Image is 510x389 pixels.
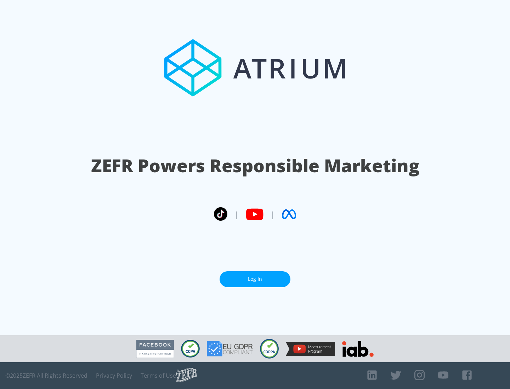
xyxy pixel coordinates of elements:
img: COPPA Compliant [260,339,279,359]
a: Terms of Use [141,372,176,379]
img: GDPR Compliant [207,341,253,356]
img: IAB [342,341,374,357]
h1: ZEFR Powers Responsible Marketing [91,153,419,178]
span: | [234,209,239,220]
span: © 2025 ZEFR All Rights Reserved [5,372,87,379]
span: | [271,209,275,220]
img: Facebook Marketing Partner [136,340,174,358]
a: Privacy Policy [96,372,132,379]
a: Log In [220,271,290,287]
img: YouTube Measurement Program [286,342,335,356]
img: CCPA Compliant [181,340,200,358]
